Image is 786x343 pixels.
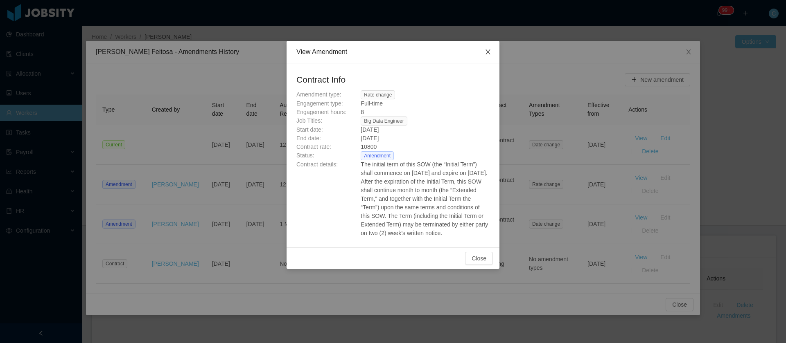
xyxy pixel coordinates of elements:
[296,109,346,115] span: Engagement hours:
[361,100,383,107] span: Full-time
[296,47,490,56] div: View Amendment
[485,49,491,55] i: icon: close
[296,100,343,107] span: Engagement type:
[296,73,490,86] h2: Contract Info
[296,152,314,159] span: Status:
[361,109,364,115] span: 8
[477,41,499,64] button: Close
[361,151,394,160] span: Amendment
[296,126,323,133] span: Start date:
[361,126,379,133] span: [DATE]
[296,143,331,150] span: Contract rate:
[361,90,395,99] span: Rate change
[361,161,488,236] span: The initial term of this SOW (the “Initial Term”) shall commence on [DATE] and expire on [DATE]. ...
[361,143,377,150] span: 10800
[465,252,493,265] button: Close
[296,161,338,168] span: Contract details:
[361,135,379,141] span: [DATE]
[296,117,322,124] span: Job Titles:
[296,91,341,98] span: Amendment type:
[361,117,407,126] span: Big Data Engineer
[296,135,321,141] span: End date:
